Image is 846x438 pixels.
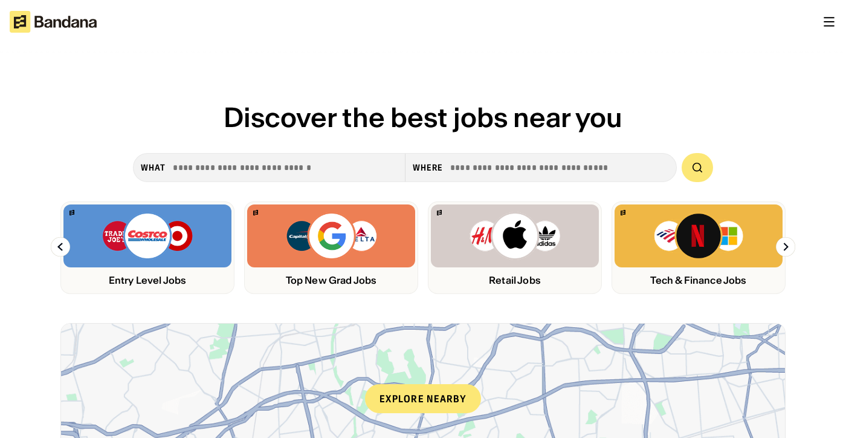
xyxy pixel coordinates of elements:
[69,210,74,215] img: Bandana logo
[63,275,231,286] div: Entry Level Jobs
[60,201,234,294] a: Bandana logoTrader Joe’s, Costco, Target logosEntry Level Jobs
[621,210,625,215] img: Bandana logo
[51,237,70,257] img: Left Arrow
[285,212,377,260] img: Capital One, Google, Delta logos
[244,201,418,294] a: Bandana logoCapital One, Google, Delta logosTop New Grad Jobs
[247,275,415,286] div: Top New Grad Jobs
[365,384,481,413] div: Explore nearby
[469,212,561,260] img: H&M, Apply, Adidas logos
[612,201,786,294] a: Bandana logoBank of America, Netflix, Microsoft logosTech & Finance Jobs
[615,275,783,286] div: Tech & Finance Jobs
[141,162,166,173] div: what
[431,275,599,286] div: Retail Jobs
[776,237,795,257] img: Right Arrow
[437,210,442,215] img: Bandana logo
[413,162,444,173] div: Where
[102,212,193,260] img: Trader Joe’s, Costco, Target logos
[653,212,744,260] img: Bank of America, Netflix, Microsoft logos
[428,201,602,294] a: Bandana logoH&M, Apply, Adidas logosRetail Jobs
[253,210,258,215] img: Bandana logo
[10,11,97,33] img: Bandana logotype
[224,100,622,134] span: Discover the best jobs near you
